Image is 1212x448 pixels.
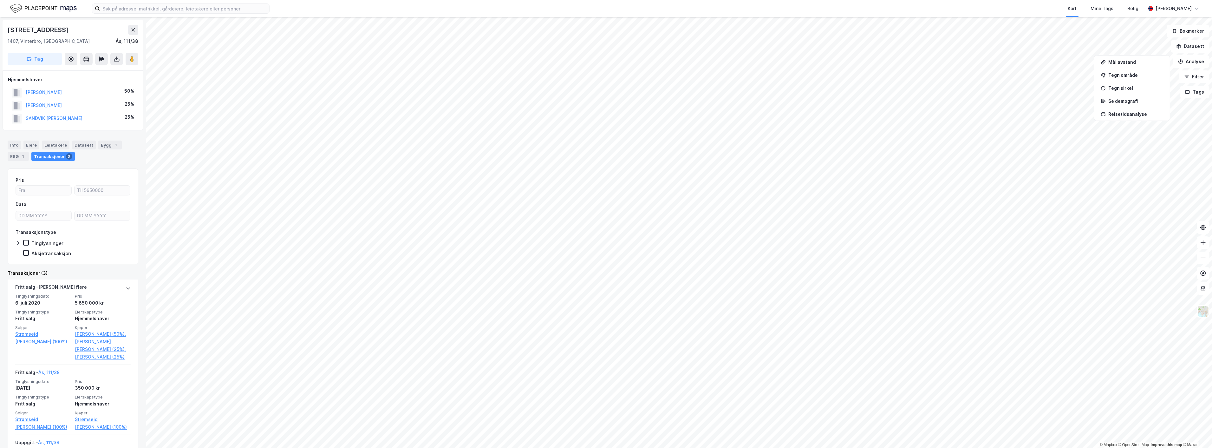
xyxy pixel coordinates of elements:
[1091,5,1113,12] div: Mine Tags
[15,369,60,379] div: Fritt salg -
[1108,72,1163,78] div: Tegn område
[75,299,131,307] div: 5 650 000 kr
[15,309,71,315] span: Tinglysningstype
[16,186,71,195] input: Fra
[1108,98,1163,104] div: Se demografi
[1179,70,1209,83] button: Filter
[1068,5,1077,12] div: Kart
[124,87,134,95] div: 50%
[16,211,71,221] input: DD.MM.YYYY
[15,394,71,400] span: Tinglysningstype
[8,37,90,45] div: 1407, Vinterbro, [GEOGRAPHIC_DATA]
[75,293,131,299] span: Pris
[125,100,134,108] div: 25%
[16,176,24,184] div: Pris
[75,379,131,384] span: Pris
[1171,40,1209,53] button: Datasett
[75,315,131,322] div: Hjemmelshaver
[1118,443,1149,447] a: OpenStreetMap
[20,153,26,160] div: 1
[75,353,131,361] a: [PERSON_NAME] (25%)
[100,4,269,13] input: Søk på adresse, matrikkel, gårdeiere, leietakere eller personer
[15,315,71,322] div: Fritt salg
[125,113,134,121] div: 25%
[16,228,56,236] div: Transaksjonstype
[8,269,138,277] div: Transaksjoner (3)
[1197,305,1209,317] img: Z
[15,283,87,293] div: Fritt salg - [PERSON_NAME] flere
[75,384,131,392] div: 350 000 kr
[15,330,71,346] a: Strømseid [PERSON_NAME] (100%)
[10,3,77,14] img: logo.f888ab2527a4732fd821a326f86c7f29.svg
[1167,25,1209,37] button: Bokmerker
[15,416,71,431] a: Strømseid [PERSON_NAME] (100%)
[75,211,130,221] input: DD.MM.YYYY
[75,394,131,400] span: Eierskapstype
[1108,59,1163,65] div: Mål avstand
[8,76,138,83] div: Hjemmelshaver
[1108,85,1163,91] div: Tegn sirkel
[1100,443,1117,447] a: Mapbox
[15,400,71,408] div: Fritt salg
[75,325,131,330] span: Kjøper
[8,25,70,35] div: [STREET_ADDRESS]
[75,186,130,195] input: Til 5650000
[38,370,60,375] a: Ås, 111/38
[31,152,75,161] div: Transaksjoner
[1151,443,1182,447] a: Improve this map
[75,309,131,315] span: Eierskapstype
[1156,5,1192,12] div: [PERSON_NAME]
[8,141,21,149] div: Info
[1180,418,1212,448] div: Kontrollprogram for chat
[1180,86,1209,98] button: Tags
[15,293,71,299] span: Tinglysningsdato
[15,299,71,307] div: 6. juli 2020
[1108,111,1163,117] div: Reisetidsanalyse
[75,338,131,353] a: [PERSON_NAME] [PERSON_NAME] (25%),
[38,440,59,445] a: Ås, 111/38
[75,330,131,338] a: [PERSON_NAME] (50%),
[16,201,26,208] div: Dato
[15,379,71,384] span: Tinglysningsdato
[113,142,119,148] div: 1
[75,416,131,431] a: Strømseid [PERSON_NAME] (100%)
[8,53,62,65] button: Tag
[1127,5,1138,12] div: Bolig
[66,153,72,160] div: 3
[23,141,39,149] div: Eiere
[15,384,71,392] div: [DATE]
[42,141,69,149] div: Leietakere
[72,141,96,149] div: Datasett
[15,410,71,416] span: Selger
[75,410,131,416] span: Kjøper
[115,37,138,45] div: Ås, 111/38
[31,250,71,256] div: Aksjetransaksjon
[15,325,71,330] span: Selger
[8,152,29,161] div: ESG
[98,141,122,149] div: Bygg
[1173,55,1209,68] button: Analyse
[75,400,131,408] div: Hjemmelshaver
[31,240,63,246] div: Tinglysninger
[1180,418,1212,448] iframe: Chat Widget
